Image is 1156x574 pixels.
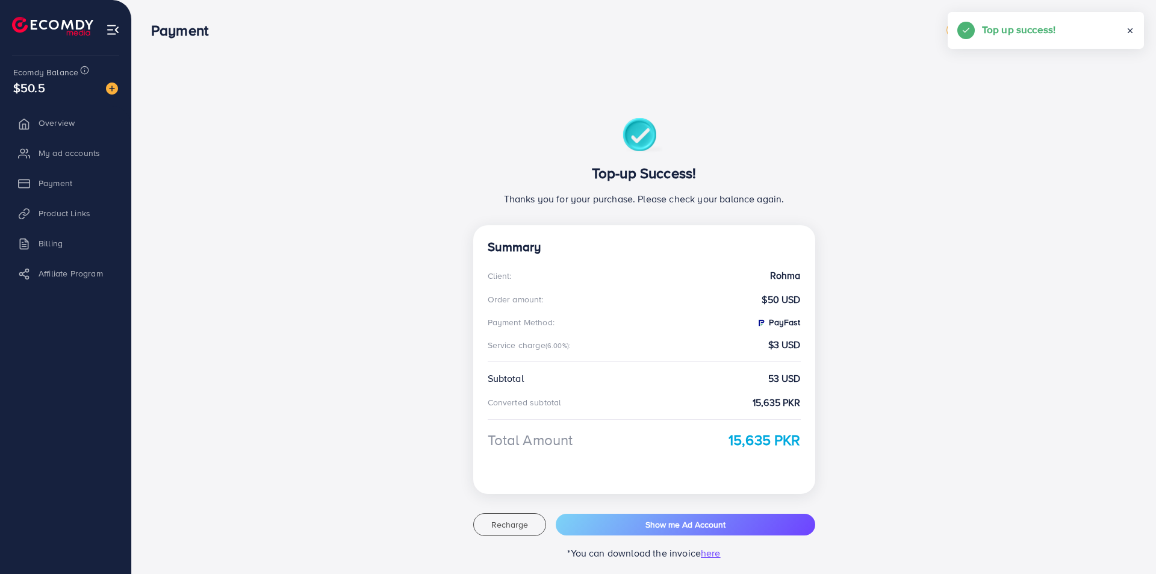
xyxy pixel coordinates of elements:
[756,316,800,328] strong: PayFast
[473,546,815,560] p: *You can download the invoice
[488,270,512,282] div: Client:
[488,429,573,451] div: Total Amount
[491,519,528,531] span: Recharge
[488,372,524,385] div: Subtotal
[13,79,45,96] span: $50.5
[729,429,801,451] strong: 15,635 PKR
[756,318,766,328] img: PayFast
[13,66,78,78] span: Ecomdy Balance
[623,118,665,155] img: success
[545,341,571,351] small: (6.00%):
[12,17,93,36] img: logo
[151,22,218,39] h3: Payment
[488,316,555,328] div: Payment Method:
[106,23,120,37] img: menu
[488,192,801,206] p: Thanks you for your purchase. Please check your balance again.
[982,22,1055,37] h5: Top up success!
[488,339,575,351] div: Service charge
[946,21,1040,39] a: metap_pakistan_001
[770,269,801,282] strong: Rohma
[753,396,801,410] strong: 15,635 PKR
[645,519,726,531] span: Show me Ad Account
[106,83,118,95] img: image
[473,513,547,536] button: Recharge
[762,293,800,307] strong: $50 USD
[556,514,815,535] button: Show me Ad Account
[768,372,801,385] strong: 53 USD
[768,338,801,352] strong: $3 USD
[488,396,562,408] div: Converted subtotal
[701,546,721,560] span: here
[488,240,801,255] h4: Summary
[488,164,801,182] h3: Top-up Success!
[488,293,544,305] div: Order amount:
